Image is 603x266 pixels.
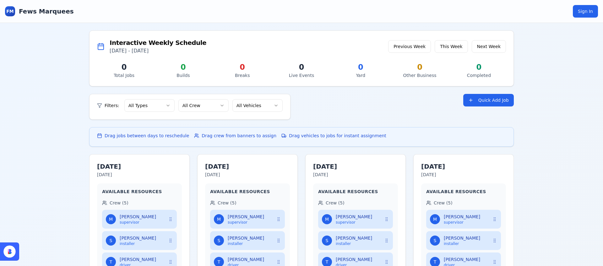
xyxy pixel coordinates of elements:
div: supervisor [228,220,264,225]
span: Drag vehicles to jobs for instant assignment [289,133,386,139]
div: installer [336,241,372,246]
span: Drag jobs between days to reschedule [105,133,189,139]
h1: Fews Marquees [19,7,74,16]
div: M [106,214,116,224]
h3: [DATE] [421,162,445,171]
span: [DATE] [205,172,220,177]
span: Filters: [105,102,119,109]
div: Sarah Williams - installer [102,231,177,250]
div: Mike Johnson - supervisor [318,210,393,229]
h3: [DATE] [205,162,229,171]
div: M [430,214,440,224]
div: [PERSON_NAME] [228,256,264,263]
div: [PERSON_NAME] [228,235,264,241]
div: S [214,236,224,246]
div: S [106,236,116,246]
div: Sarah Williams - installer [318,231,393,250]
span: Crew ( 5 ) [326,200,345,206]
div: [PERSON_NAME] [444,235,480,241]
div: M [322,214,332,224]
button: Previous Week [388,40,431,53]
button: Quick Add Job [463,94,514,106]
div: Sarah Williams - installer [210,231,285,250]
div: [PERSON_NAME] [444,214,480,220]
div: S [430,236,440,246]
div: Other Business [393,72,447,79]
span: FM [6,8,14,14]
span: [DATE] [421,172,436,177]
div: 0 [334,62,388,72]
div: 0 [156,62,210,72]
h3: [DATE] [313,162,337,171]
div: Mike Johnson - supervisor [210,210,285,229]
div: 0 [215,62,269,72]
div: Breaks [215,72,269,79]
div: Interactive Weekly Schedule [110,38,206,47]
div: [PERSON_NAME] [336,235,372,241]
button: This Week [435,40,468,53]
div: Completed [452,72,506,79]
div: Builds [156,72,210,79]
div: [PERSON_NAME] [336,256,372,263]
div: S [322,236,332,246]
div: [PERSON_NAME] [120,214,156,220]
div: 0 [393,62,447,72]
div: supervisor [444,220,480,225]
div: M [214,214,224,224]
div: [PERSON_NAME] [336,214,372,220]
span: [DATE] [313,172,328,177]
p: [DATE] - [DATE] [110,47,206,55]
div: Live Events [274,72,329,79]
span: Drag crew from banners to assign [202,133,276,139]
div: [PERSON_NAME] [120,256,156,263]
div: [PERSON_NAME] [120,235,156,241]
h4: Available Resources [426,188,501,195]
div: [PERSON_NAME] [444,256,480,263]
div: installer [228,241,264,246]
h4: Available Resources [102,188,177,195]
span: Crew ( 5 ) [218,200,236,206]
div: supervisor [120,220,156,225]
h3: [DATE] [97,162,121,171]
div: supervisor [336,220,372,225]
div: Total Jobs [97,72,151,79]
div: installer [444,241,480,246]
button: Next Week [472,40,506,53]
div: 0 [452,62,506,72]
span: Crew ( 5 ) [434,200,453,206]
div: [PERSON_NAME] [228,214,264,220]
div: 0 [97,62,151,72]
button: Sign In [573,5,598,18]
div: Sarah Williams - installer [426,231,501,250]
h4: Available Resources [210,188,285,195]
div: installer [120,241,156,246]
div: Yard [334,72,388,79]
div: Mike Johnson - supervisor [426,210,501,229]
div: Mike Johnson - supervisor [102,210,177,229]
span: [DATE] [97,172,112,177]
h4: Available Resources [318,188,393,195]
span: Crew ( 5 ) [110,200,128,206]
div: 0 [274,62,329,72]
